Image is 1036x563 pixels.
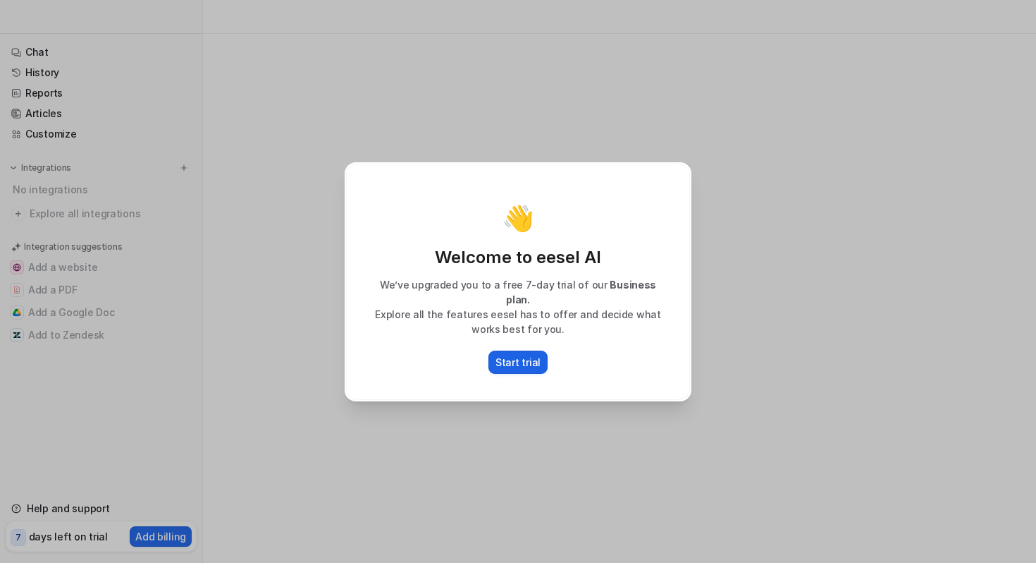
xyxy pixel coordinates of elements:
button: Start trial [488,351,548,374]
p: We’ve upgraded you to a free 7-day trial of our [361,277,675,307]
p: Welcome to eesel AI [361,246,675,269]
p: 👋 [502,204,534,232]
p: Start trial [495,355,541,370]
p: Explore all the features eesel has to offer and decide what works best for you. [361,307,675,337]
